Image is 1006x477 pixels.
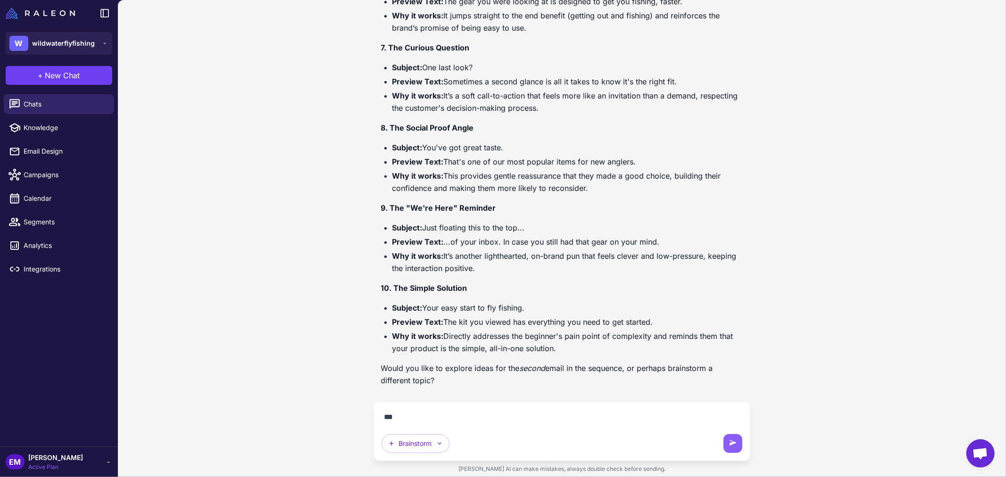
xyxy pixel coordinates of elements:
strong: Why it works: [392,331,444,341]
a: Segments [4,212,114,232]
span: Active Plan [28,463,83,471]
span: Knowledge [24,123,107,133]
a: Integrations [4,259,114,279]
li: It jumps straight to the end benefit (getting out and fishing) and reinforces the brand’s promise... [392,9,743,34]
strong: 8. The Social Proof Angle [381,123,474,132]
li: Your easy start to fly fishing. [392,302,743,314]
strong: Why it works: [392,91,444,100]
span: Campaigns [24,170,107,180]
strong: Preview Text: [392,157,444,166]
li: Sometimes a second glance is all it takes to know it's the right fit. [392,75,743,88]
span: [PERSON_NAME] [28,452,83,463]
button: Wwildwaterflyfishing [6,32,112,55]
a: Calendar [4,189,114,208]
button: Brainstorm [382,434,449,453]
div: [PERSON_NAME] AI can make mistakes, always double check before sending. [374,461,751,477]
strong: 10. The Simple Solution [381,283,467,293]
span: Analytics [24,240,107,251]
li: The kit you viewed has everything you need to get started. [392,316,743,328]
p: Would you like to explore ideas for the email in the sequence, or perhaps brainstorm a different ... [381,362,743,387]
strong: Preview Text: [392,77,444,86]
strong: 7. The Curious Question [381,43,470,52]
span: Segments [24,217,107,227]
img: Raleon Logo [6,8,75,19]
span: Integrations [24,264,107,274]
strong: Why it works: [392,171,444,181]
span: wildwaterflyfishing [32,38,95,49]
strong: Subject: [392,63,423,72]
li: Just floating this to the top... [392,222,743,234]
a: Knowledge [4,118,114,138]
li: You've got great taste. [392,141,743,154]
em: second [520,363,546,373]
strong: Why it works: [392,251,444,261]
strong: Subject: [392,303,423,313]
div: EM [6,454,25,469]
li: One last look? [392,61,743,74]
a: Raleon Logo [6,8,79,19]
strong: Subject: [392,143,423,152]
span: Chats [24,99,107,109]
li: This provides gentle reassurance that they made a good choice, building their confidence and maki... [392,170,743,194]
li: That's one of our most popular items for new anglers. [392,156,743,168]
strong: Preview Text: [392,317,444,327]
li: It’s another lighthearted, on-brand pun that feels clever and low-pressure, keeping the interacti... [392,250,743,274]
span: Calendar [24,193,107,204]
strong: Why it works: [392,11,444,20]
li: Directly addresses the beginner's pain point of complexity and reminds them that your product is ... [392,330,743,354]
span: New Chat [45,70,80,81]
div: Chat abierto [966,439,995,468]
li: It’s a soft call-to-action that feels more like an invitation than a demand, respecting the custo... [392,90,743,114]
a: Email Design [4,141,114,161]
strong: Subject: [392,223,423,232]
button: +New Chat [6,66,112,85]
strong: Preview Text: [392,237,444,247]
a: Campaigns [4,165,114,185]
a: Analytics [4,236,114,255]
a: Chats [4,94,114,114]
span: + [38,70,43,81]
strong: 9. The "We're Here" Reminder [381,203,496,213]
span: Email Design [24,146,107,156]
li: ...of your inbox. In case you still had that gear on your mind. [392,236,743,248]
div: W [9,36,28,51]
